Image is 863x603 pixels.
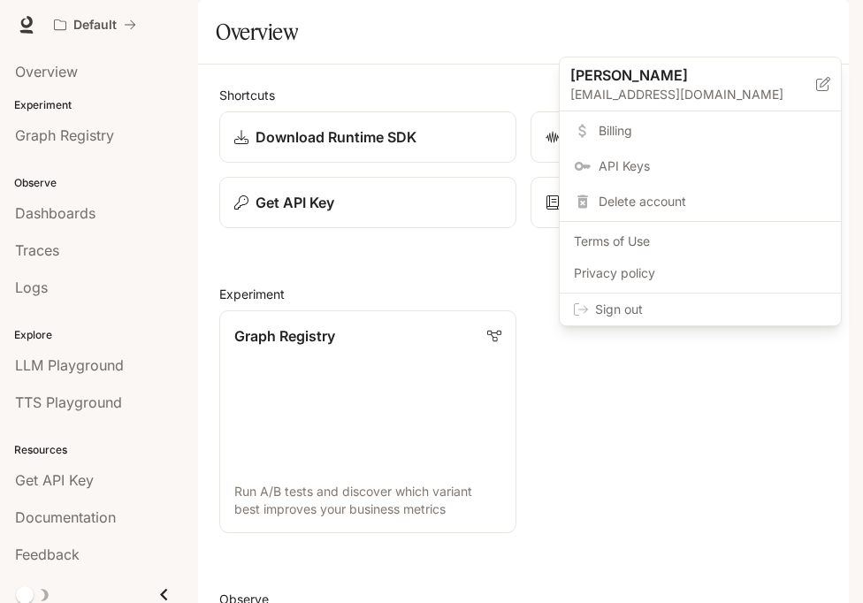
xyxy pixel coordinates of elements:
span: Billing [599,122,827,140]
div: Delete account [563,186,837,218]
a: Billing [563,115,837,147]
div: [PERSON_NAME][EMAIL_ADDRESS][DOMAIN_NAME] [560,57,841,111]
span: API Keys [599,157,827,175]
span: Sign out [595,301,827,318]
span: Delete account [599,193,827,210]
a: Privacy policy [563,257,837,289]
p: [EMAIL_ADDRESS][DOMAIN_NAME] [570,86,816,103]
a: Terms of Use [563,225,837,257]
span: Privacy policy [574,264,827,282]
a: API Keys [563,150,837,182]
p: [PERSON_NAME] [570,65,788,86]
div: Sign out [560,294,841,325]
span: Terms of Use [574,233,827,250]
